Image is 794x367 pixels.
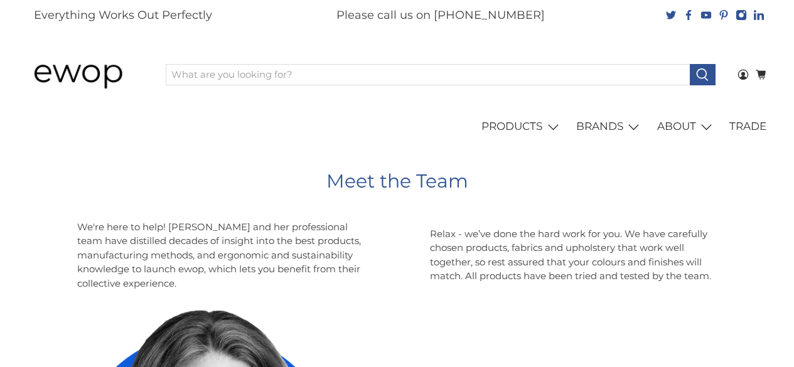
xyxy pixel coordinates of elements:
[430,227,717,284] p: Relax - we’ve done the hard work for you. We have carefully chosen products, fabrics and upholste...
[650,109,722,144] a: ABOUT
[722,109,774,144] a: TRADE
[166,64,690,85] input: What are you looking for?
[569,109,650,144] a: BRANDS
[77,220,365,291] p: We're here to help! [PERSON_NAME] and her professional team have distilled decades of insight int...
[326,169,468,193] span: Meet the Team
[34,7,212,24] p: Everything Works Out Perfectly
[475,109,569,144] a: PRODUCTS
[21,109,774,144] nav: main navigation
[336,7,545,24] p: Please call us on [PHONE_NUMBER]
